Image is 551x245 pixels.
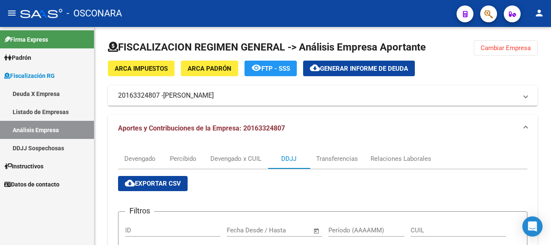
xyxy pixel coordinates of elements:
[181,61,238,76] button: ARCA Padrón
[118,176,188,191] button: Exportar CSV
[310,63,320,73] mat-icon: cloud_download
[312,226,322,236] button: Open calendar
[124,154,156,163] div: Devengado
[108,115,538,142] mat-expansion-panel-header: Aportes y Contribuciones de la Empresa: 20163324807
[4,162,43,171] span: Instructivos
[108,85,538,106] mat-expansion-panel-header: 20163324807 -[PERSON_NAME]
[251,63,261,73] mat-icon: remove_red_eye
[115,65,168,72] span: ARCA Impuestos
[118,124,285,132] span: Aportes y Contribuciones de la Empresa: 20163324807
[4,71,55,80] span: Fiscalización RG
[474,40,538,56] button: Cambiar Empresa
[4,180,59,189] span: Datos de contacto
[316,154,358,163] div: Transferencias
[4,53,31,62] span: Padrón
[108,40,426,54] h1: FISCALIZACION REGIMEN GENERAL -> Análisis Empresa Aportante
[245,61,297,76] button: FTP - SSS
[320,65,408,72] span: Generar informe de deuda
[125,205,154,217] h3: Filtros
[7,8,17,18] mat-icon: menu
[303,61,415,76] button: Generar informe de deuda
[4,35,48,44] span: Firma Express
[163,91,214,100] span: [PERSON_NAME]
[261,65,290,72] span: FTP - SSS
[534,8,544,18] mat-icon: person
[281,154,296,163] div: DDJJ
[188,65,231,72] span: ARCA Padrón
[522,216,543,237] div: Open Intercom Messenger
[371,154,431,163] div: Relaciones Laborales
[108,61,175,76] button: ARCA Impuestos
[262,226,303,234] input: End date
[125,178,135,188] mat-icon: cloud_download
[67,4,122,23] span: - OSCONARA
[210,154,261,163] div: Devengado x CUIL
[481,44,531,52] span: Cambiar Empresa
[125,180,181,187] span: Exportar CSV
[170,154,196,163] div: Percibido
[118,91,517,100] mat-panel-title: 20163324807 -
[227,226,254,234] input: Start date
